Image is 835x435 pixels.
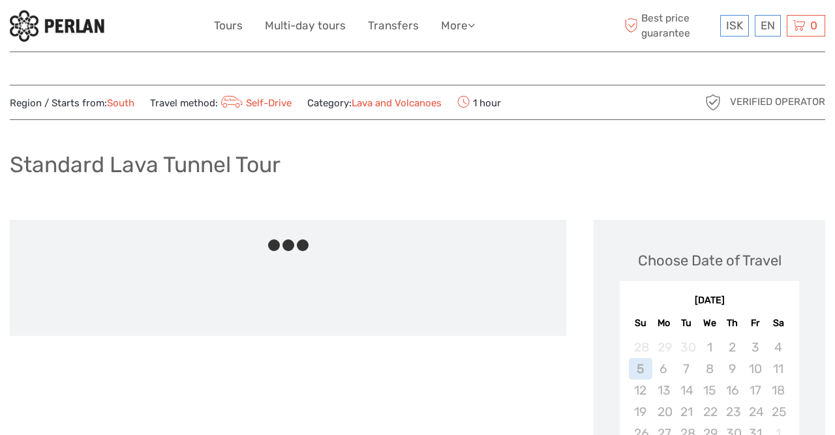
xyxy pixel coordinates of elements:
div: Not available Friday, October 10th, 2025 [744,358,767,380]
div: Sa [767,314,789,332]
div: Not available Thursday, October 16th, 2025 [721,380,744,401]
img: 288-6a22670a-0f57-43d8-a107-52fbc9b92f2c_logo_small.jpg [10,10,104,42]
div: Not available Friday, October 17th, 2025 [744,380,767,401]
div: Not available Thursday, October 23rd, 2025 [721,401,744,423]
div: Not available Saturday, October 4th, 2025 [767,337,789,358]
div: Not available Sunday, October 5th, 2025 [629,358,652,380]
div: Not available Monday, October 20th, 2025 [652,401,675,423]
img: verified_operator_grey_128.png [703,92,723,113]
span: Region / Starts from: [10,97,134,110]
div: Not available Wednesday, October 22nd, 2025 [698,401,721,423]
a: Transfers [368,16,419,35]
div: Not available Saturday, October 18th, 2025 [767,380,789,401]
div: Not available Saturday, October 25th, 2025 [767,401,789,423]
span: ISK [726,19,743,32]
div: Not available Wednesday, October 15th, 2025 [698,380,721,401]
div: Not available Tuesday, October 21st, 2025 [675,401,698,423]
a: Self-Drive [218,97,292,109]
div: Not available Monday, October 6th, 2025 [652,358,675,380]
div: Not available Wednesday, October 1st, 2025 [698,337,721,358]
div: Not available Friday, October 24th, 2025 [744,401,767,423]
span: Category: [307,97,442,110]
a: South [107,97,134,109]
span: 0 [808,19,819,32]
div: EN [755,15,781,37]
span: 1 hour [457,93,501,112]
div: Not available Sunday, October 19th, 2025 [629,401,652,423]
div: Choose Date of Travel [638,250,782,271]
div: Not available Friday, October 3rd, 2025 [744,337,767,358]
div: Mo [652,314,675,332]
a: Multi-day tours [265,16,346,35]
span: Verified Operator [730,95,825,109]
div: Su [629,314,652,332]
div: Not available Thursday, October 9th, 2025 [721,358,744,380]
div: Tu [675,314,698,332]
div: Not available Monday, September 29th, 2025 [652,337,675,358]
div: Not available Thursday, October 2nd, 2025 [721,337,744,358]
div: Not available Wednesday, October 8th, 2025 [698,358,721,380]
div: [DATE] [620,294,799,308]
div: We [698,314,721,332]
div: Not available Sunday, October 12th, 2025 [629,380,652,401]
div: Not available Tuesday, October 14th, 2025 [675,380,698,401]
h1: Standard Lava Tunnel Tour [10,151,281,178]
div: Not available Tuesday, October 7th, 2025 [675,358,698,380]
div: Not available Saturday, October 11th, 2025 [767,358,789,380]
a: Tours [214,16,243,35]
div: Fr [744,314,767,332]
div: Th [721,314,744,332]
div: Not available Tuesday, September 30th, 2025 [675,337,698,358]
a: More [441,16,475,35]
span: Travel method: [150,93,292,112]
a: Lava and Volcanoes [352,97,442,109]
div: Not available Monday, October 13th, 2025 [652,380,675,401]
div: Not available Sunday, September 28th, 2025 [629,337,652,358]
span: Best price guarantee [622,11,718,40]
